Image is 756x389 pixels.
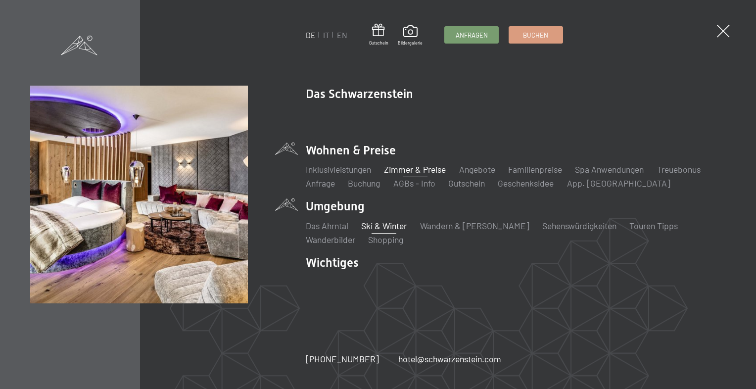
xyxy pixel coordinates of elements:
[420,220,529,231] a: Wandern & [PERSON_NAME]
[498,178,554,189] a: Geschenksidee
[445,27,498,43] a: Anfragen
[657,164,701,175] a: Treuebonus
[348,178,380,189] a: Buchung
[306,178,335,189] a: Anfrage
[384,164,446,175] a: Zimmer & Preise
[306,220,348,231] a: Das Ahrntal
[523,31,548,40] span: Buchen
[398,25,423,46] a: Bildergalerie
[306,164,371,175] a: Inklusivleistungen
[459,164,495,175] a: Angebote
[393,178,435,189] a: AGBs - Info
[306,353,379,364] span: [PHONE_NUMBER]
[368,234,403,245] a: Shopping
[542,220,616,231] a: Sehenswürdigkeiten
[337,30,347,40] a: EN
[448,178,485,189] a: Gutschein
[361,220,407,231] a: Ski & Winter
[323,30,330,40] a: IT
[398,353,501,365] a: hotel@schwarzenstein.com
[306,30,316,40] a: DE
[509,27,563,43] a: Buchen
[306,353,379,365] a: [PHONE_NUMBER]
[398,40,423,46] span: Bildergalerie
[369,24,388,46] a: Gutschein
[369,40,388,46] span: Gutschein
[575,164,644,175] a: Spa Anwendungen
[508,164,562,175] a: Familienpreise
[306,234,355,245] a: Wanderbilder
[456,31,488,40] span: Anfragen
[629,220,678,231] a: Touren Tipps
[567,178,670,189] a: App. [GEOGRAPHIC_DATA]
